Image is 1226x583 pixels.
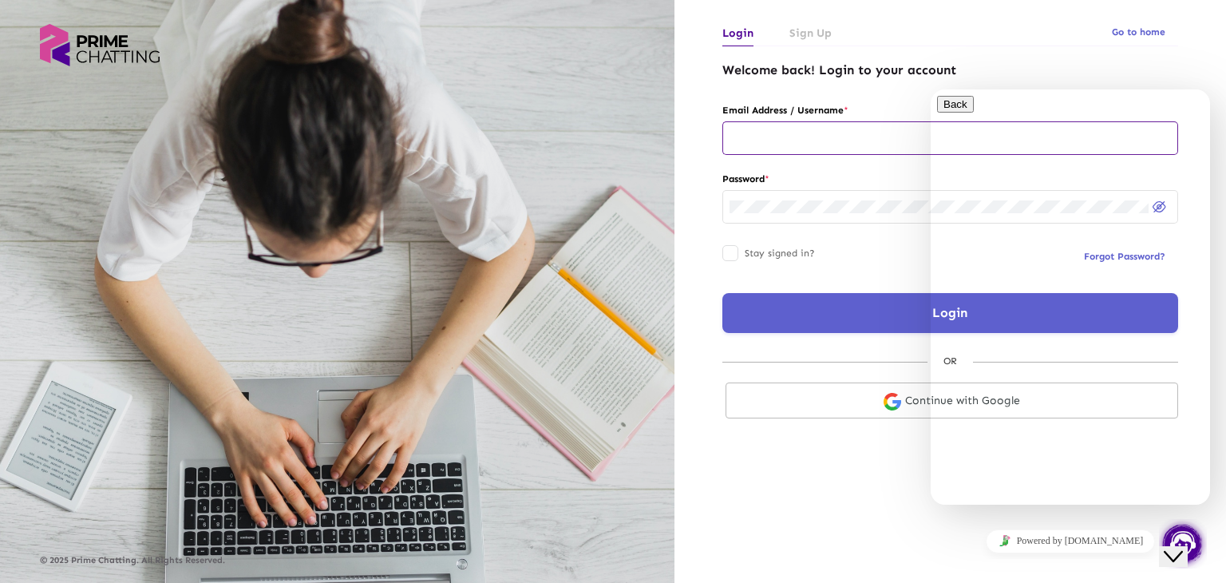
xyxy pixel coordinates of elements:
[726,383,1178,418] a: Continue with Google
[722,170,1178,188] label: Password
[884,393,901,410] img: google-login.svg
[40,556,635,565] p: © 2025 Prime Chatting. All Rights Reserved.
[722,62,1178,77] h4: Welcome back! Login to your account
[931,523,1210,559] iframe: chat widget
[745,244,815,263] span: Stay signed in?
[722,101,1178,119] label: Email Address / Username
[1112,26,1165,38] span: Go to home
[927,352,973,370] div: OR
[789,20,832,46] a: Sign Up
[722,20,753,46] a: Login
[1159,519,1210,567] iframe: chat widget
[1099,18,1178,46] button: Go to home
[931,89,1210,505] iframe: chat widget
[40,24,160,66] img: logo
[722,293,1178,333] button: Login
